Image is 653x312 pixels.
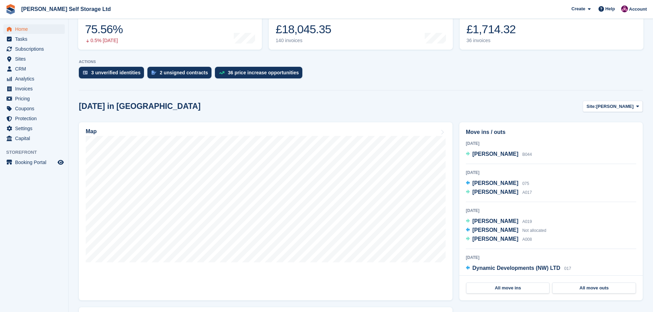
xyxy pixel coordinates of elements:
span: Analytics [15,74,56,84]
a: [PERSON_NAME] Not allocated [466,226,546,235]
a: menu [3,124,65,133]
div: 140 invoices [276,38,331,43]
a: menu [3,44,65,54]
span: A017 [522,190,532,195]
a: [PERSON_NAME] A008 [466,235,532,244]
div: 36 price increase opportunities [228,70,299,75]
div: 0.5% [DATE] [85,38,123,43]
span: Home [15,24,56,34]
a: All move ins [466,283,549,294]
div: 2 unsigned contracts [160,70,208,75]
a: Preview store [57,158,65,166]
div: 75.56% [85,22,123,36]
p: ACTIONS [79,60,643,64]
a: Dynamic Developments (NW) LTD 017 [466,264,571,273]
span: [PERSON_NAME] [472,218,518,224]
span: Protection [15,114,56,123]
a: menu [3,104,65,113]
span: Pricing [15,94,56,103]
span: Coupons [15,104,56,113]
a: Map [79,122,452,300]
a: menu [3,64,65,74]
a: menu [3,134,65,143]
a: menu [3,94,65,103]
span: Dynamic Developments (NW) LTD [472,265,560,271]
a: Month-to-date sales £18,045.35 140 invoices [269,6,452,50]
span: [PERSON_NAME] [472,236,518,242]
a: menu [3,54,65,64]
span: Site: [587,103,596,110]
span: Storefront [6,149,68,156]
a: [PERSON_NAME] Self Storage Ltd [19,3,113,15]
a: menu [3,24,65,34]
a: 36 price increase opportunities [215,67,306,82]
span: Tasks [15,34,56,44]
span: Help [605,5,615,12]
a: menu [3,34,65,44]
span: Create [571,5,585,12]
span: Invoices [15,84,56,93]
span: Not allocated [522,228,546,233]
a: menu [3,84,65,93]
span: [PERSON_NAME] [596,103,633,110]
span: Capital [15,134,56,143]
div: £18,045.35 [276,22,331,36]
h2: Move ins / outs [466,128,636,136]
a: Occupancy 75.56% 0.5% [DATE] [78,6,262,50]
div: [DATE] [466,254,636,261]
button: Site: [PERSON_NAME] [583,101,643,112]
h2: Map [86,128,97,135]
a: menu [3,114,65,123]
div: [DATE] [466,170,636,176]
span: [PERSON_NAME] [472,189,518,195]
h2: [DATE] in [GEOGRAPHIC_DATA] [79,102,201,111]
a: [PERSON_NAME] B044 [466,150,532,159]
a: All move outs [552,283,636,294]
a: [PERSON_NAME] A019 [466,217,532,226]
div: 36 invoices [467,38,516,43]
span: B044 [522,152,532,157]
span: Subscriptions [15,44,56,54]
a: 3 unverified identities [79,67,147,82]
a: menu [3,74,65,84]
span: [PERSON_NAME] [472,151,518,157]
div: [DATE] [466,140,636,147]
a: menu [3,158,65,167]
span: Booking Portal [15,158,56,167]
a: [PERSON_NAME] A017 [466,188,532,197]
span: Account [629,6,647,13]
a: [PERSON_NAME] 075 [466,179,529,188]
span: 017 [564,266,571,271]
a: 2 unsigned contracts [147,67,215,82]
span: A008 [522,237,532,242]
img: price_increase_opportunities-93ffe204e8149a01c8c9dc8f82e8f89637d9d84a8eef4429ea346261dce0b2c0.svg [219,71,225,74]
div: [DATE] [466,208,636,214]
img: Lydia Wild [621,5,628,12]
div: 3 unverified identities [91,70,141,75]
img: stora-icon-8386f47178a22dfd0bd8f6a31ec36ba5ce8667c1dd55bd0f319d3a0aa187defe.svg [5,4,16,14]
span: A019 [522,219,532,224]
span: Sites [15,54,56,64]
span: 075 [522,181,529,186]
img: contract_signature_icon-13c848040528278c33f63329250d36e43548de30e8caae1d1a13099fd9432cc5.svg [152,71,156,75]
span: [PERSON_NAME] [472,180,518,186]
span: CRM [15,64,56,74]
span: Settings [15,124,56,133]
div: £1,714.32 [467,22,516,36]
span: [PERSON_NAME] [472,227,518,233]
a: Awaiting payment £1,714.32 36 invoices [460,6,643,50]
img: verify_identity-adf6edd0f0f0b5bbfe63781bf79b02c33cf7c696d77639b501bdc392416b5a36.svg [83,71,88,75]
